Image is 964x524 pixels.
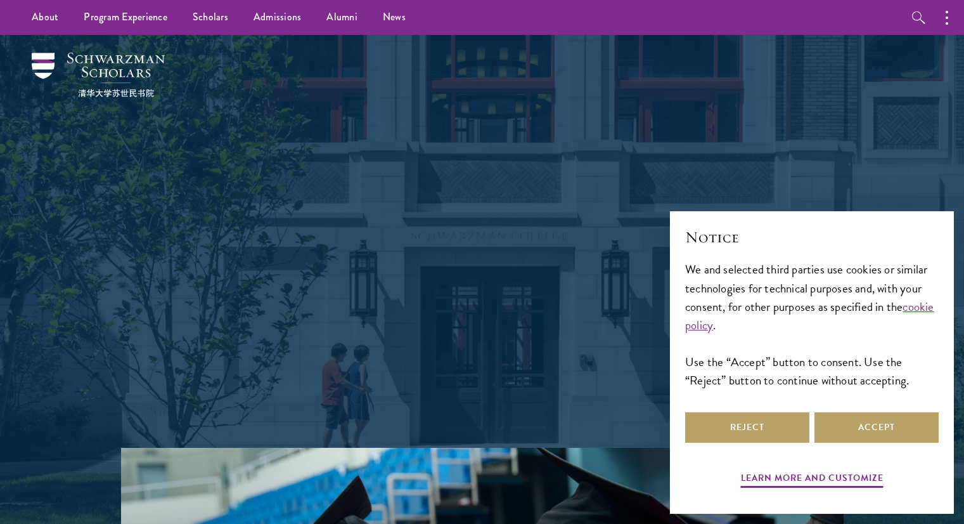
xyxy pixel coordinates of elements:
[32,53,165,97] img: Schwarzman Scholars
[685,260,939,389] div: We and selected third parties use cookies or similar technologies for technical purposes and, wit...
[685,412,809,443] button: Reject
[814,412,939,443] button: Accept
[685,298,934,334] a: cookie policy
[685,226,939,248] h2: Notice
[741,470,884,490] button: Learn more and customize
